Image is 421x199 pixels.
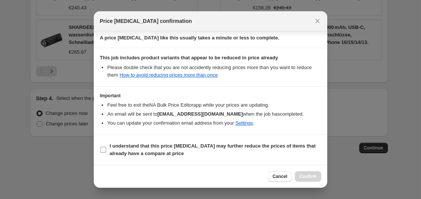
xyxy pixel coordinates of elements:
[100,17,192,25] span: Price [MEDICAL_DATA] confirmation
[120,72,218,78] a: How to avoid reducing prices more than once
[100,93,321,99] h3: Important
[110,143,316,156] b: I understand that this price [MEDICAL_DATA] may further reduce the prices of items that already h...
[107,64,321,79] li: Please double check that you are not accidently reducing prices more than you want to reduce them
[107,119,321,127] li: You can update your confirmation email address from your .
[100,35,279,41] b: A price [MEDICAL_DATA] like this usually takes a minute or less to complete.
[235,120,253,126] a: Settings
[157,111,243,117] b: [EMAIL_ADDRESS][DOMAIN_NAME]
[312,16,323,26] button: Close
[268,171,292,182] button: Cancel
[107,101,321,109] li: Feel free to exit the NA Bulk Price Editor app while your prices are updating.
[100,55,278,60] b: This job includes product variants that appear to be reduced in price already
[273,173,287,179] span: Cancel
[107,110,321,118] li: An email will be sent to when the job has completed .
